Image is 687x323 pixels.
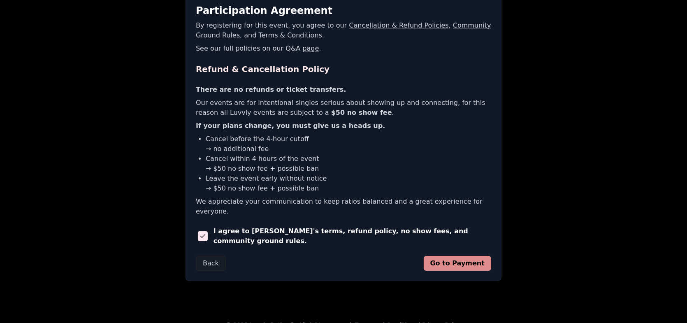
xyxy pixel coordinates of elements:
p: Our events are for intentional singles serious about showing up and connecting, for this reason a... [196,98,491,118]
a: Terms & Conditions [258,31,322,39]
p: We appreciate your communication to keep ratios balanced and a great experience for everyone. [196,197,491,216]
button: Go to Payment [424,256,492,271]
p: See our full policies on our Q&A . [196,44,491,53]
li: Cancel within 4 hours of the event → $50 no show fee + possible ban [206,154,491,174]
b: $50 no show fee [331,109,392,116]
p: There are no refunds or ticket transfers. [196,85,491,95]
p: By registering for this event, you agree to our , , and . [196,21,491,40]
h2: Participation Agreement [196,4,491,17]
span: I agree to [PERSON_NAME]'s terms, refund policy, no show fees, and community ground rules. [214,226,491,246]
h2: Refund & Cancellation Policy [196,63,491,75]
li: Cancel before the 4-hour cutoff → no additional fee [206,134,491,154]
a: Cancellation & Refund Policies [349,21,448,29]
p: If your plans change, you must give us a heads up. [196,121,491,131]
li: Leave the event early without notice → $50 no show fee + possible ban [206,174,491,193]
button: Back [196,256,226,271]
a: page [302,44,319,52]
